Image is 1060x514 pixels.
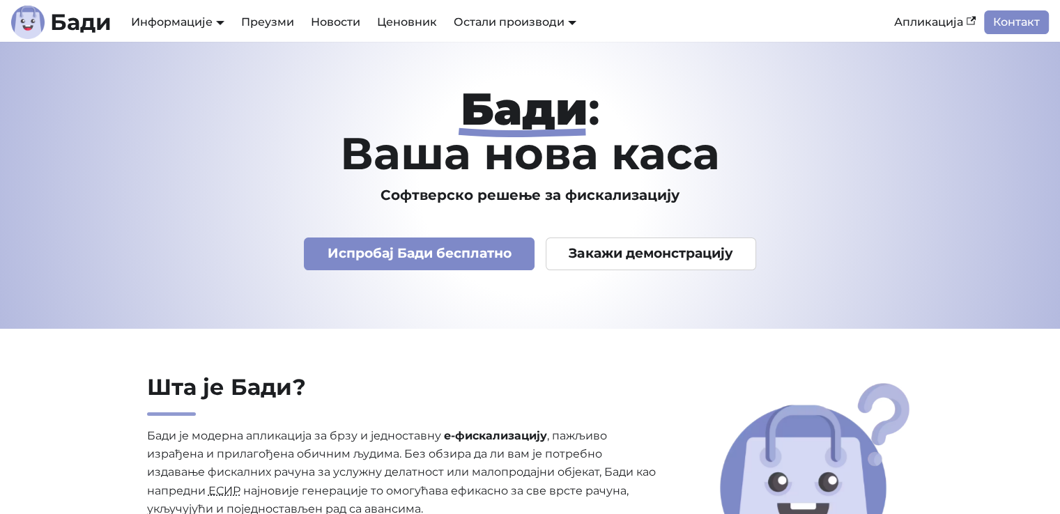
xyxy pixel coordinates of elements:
a: Новости [302,10,369,34]
abbr: Електронски систем за издавање рачуна [208,484,240,497]
img: Лого [11,6,45,39]
a: ЛогоБади [11,6,112,39]
h1: : Ваша нова каса [82,86,979,176]
a: Ценовник [369,10,445,34]
strong: е-фискализацију [444,429,547,442]
a: Остали производи [454,15,576,29]
strong: Бади [461,81,588,136]
a: Контакт [984,10,1049,34]
a: Испробај Бади бесплатно [304,237,535,270]
h3: Софтверско решење за фискализацију [82,187,979,204]
h2: Шта је Бади? [147,373,661,416]
a: Апликација [886,10,984,34]
a: Преузми [233,10,302,34]
a: Информације [131,15,224,29]
a: Закажи демонстрацију [546,237,756,270]
b: Бади [50,11,112,33]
